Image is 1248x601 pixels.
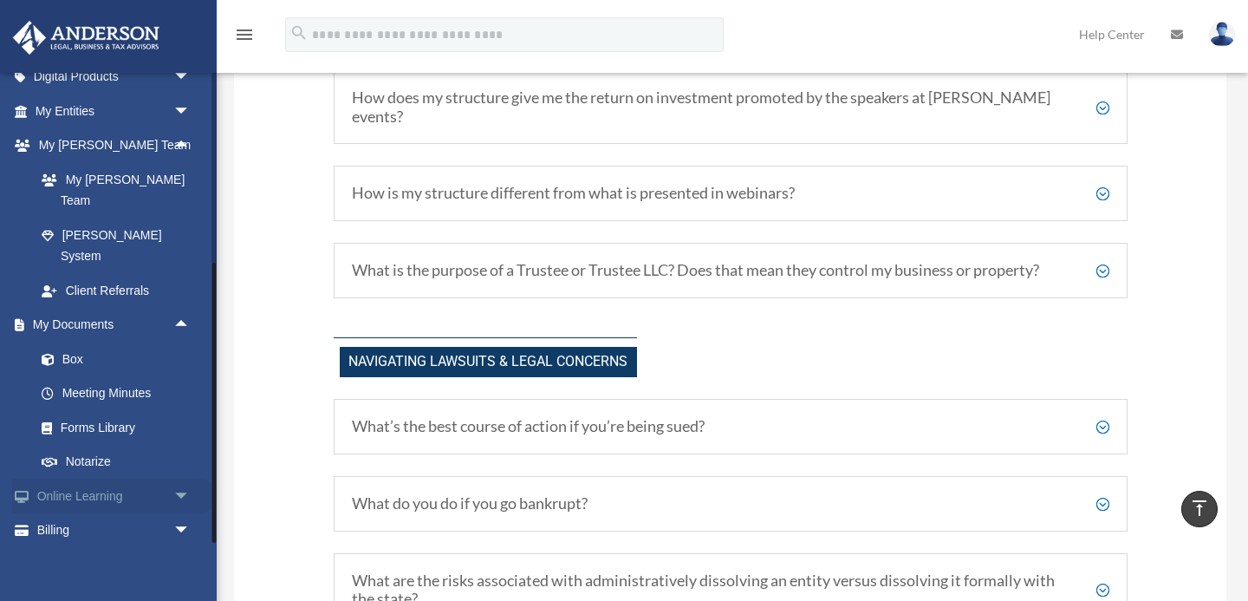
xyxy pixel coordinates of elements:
[1181,491,1218,527] a: vertical_align_top
[24,342,217,376] a: Box
[12,128,217,163] a: My [PERSON_NAME] Teamarrow_drop_up
[1189,498,1210,519] i: vertical_align_top
[352,494,1109,513] h5: What do you do if you go bankrupt?
[12,308,217,343] a: My Documentsarrow_drop_up
[1209,22,1235,47] img: User Pic
[289,23,309,42] i: search
[12,60,217,95] a: Digital Productsarrow_drop_down
[8,21,165,55] img: Anderson Advisors Platinum Portal
[173,479,208,514] span: arrow_drop_down
[24,273,217,308] a: Client Referrals
[340,347,637,377] span: Navigating Lawsuits & Legal Concerns
[12,513,217,548] a: Billingarrow_drop_down
[352,261,1109,280] h5: What is the purpose of a Trustee or Trustee LLC? Does that mean they control my business or prope...
[352,184,1109,203] h5: How is my structure different from what is presented in webinars?
[24,445,217,480] a: Notarize
[352,417,1109,436] h5: What’s the best course of action if you’re being sued?
[234,30,255,45] a: menu
[24,376,217,411] a: Meeting Minutes
[24,410,217,445] a: Forms Library
[352,88,1109,126] h5: How does my structure give me the return on investment promoted by the speakers at [PERSON_NAME] ...
[12,479,217,513] a: Online Learningarrow_drop_down
[173,94,208,129] span: arrow_drop_down
[173,60,208,95] span: arrow_drop_down
[173,128,208,164] span: arrow_drop_up
[24,218,217,273] a: [PERSON_NAME] System
[234,24,255,45] i: menu
[173,513,208,549] span: arrow_drop_down
[24,162,217,218] a: My [PERSON_NAME] Team
[173,308,208,343] span: arrow_drop_up
[12,94,217,128] a: My Entitiesarrow_drop_down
